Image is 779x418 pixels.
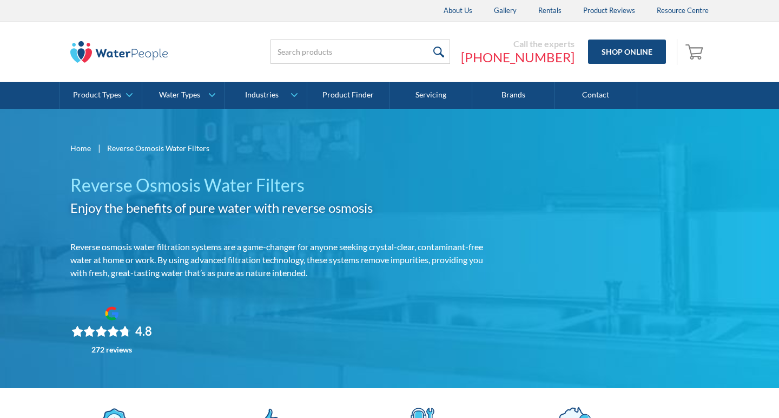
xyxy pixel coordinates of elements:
a: Contact [554,82,637,109]
div: 4.8 [135,324,152,339]
div: Rating: 4.8 out of 5 [71,324,152,339]
a: Shop Online [588,40,666,64]
p: Reverse osmosis water filtration systems are a game-changer for anyone seeking crystal-clear, con... [70,240,486,279]
h2: Enjoy the benefits of pure water with reverse osmosis [70,198,486,218]
div: 272 reviews [91,345,132,354]
a: Home [70,142,91,154]
a: Brands [472,82,554,109]
div: Water Types [159,90,200,100]
a: [PHONE_NUMBER] [461,49,575,66]
a: Industries [225,82,307,109]
div: Call the experts [461,38,575,49]
a: Product Types [60,82,142,109]
a: Servicing [390,82,472,109]
a: Open empty cart [683,39,709,65]
img: shopping cart [685,43,706,60]
a: Product Finder [307,82,389,109]
div: Product Types [73,90,121,100]
a: Water Types [142,82,224,109]
input: Search products [270,40,450,64]
div: Industries [245,90,279,100]
div: Reverse Osmosis Water Filters [107,142,209,154]
h1: Reverse Osmosis Water Filters [70,172,486,198]
img: The Water People [70,41,168,63]
div: | [96,141,102,154]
